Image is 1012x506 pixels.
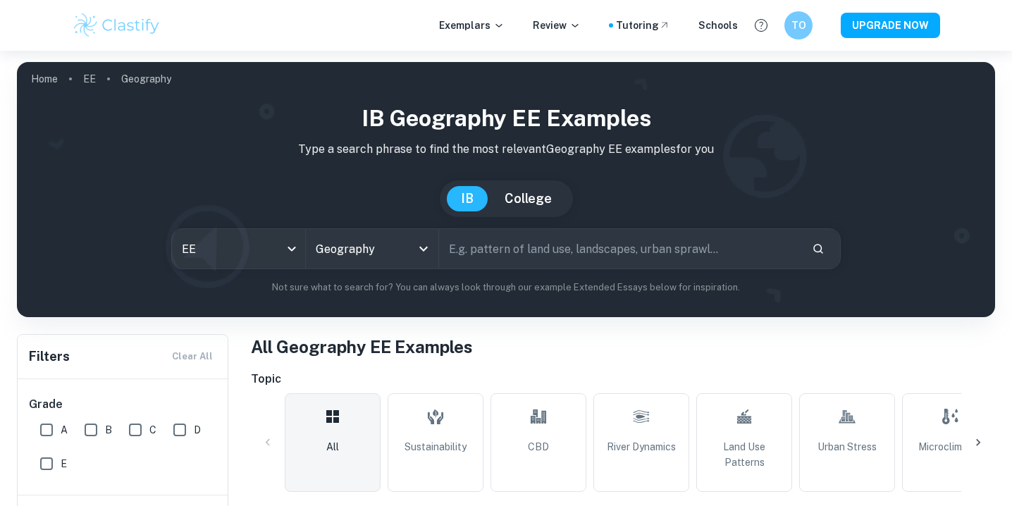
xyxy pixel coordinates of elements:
[17,62,995,317] img: profile cover
[841,13,940,38] button: UPGRADE NOW
[439,229,800,269] input: E.g. pattern of land use, landscapes, urban sprawl...
[61,422,68,438] span: A
[251,371,995,388] h6: Topic
[172,229,304,269] div: EE
[31,69,58,89] a: Home
[414,239,433,259] button: Open
[121,71,171,87] p: Geography
[326,439,339,455] span: All
[194,422,201,438] span: D
[105,422,112,438] span: B
[817,439,877,455] span: Urban Stress
[616,18,670,33] a: Tutoring
[528,439,549,455] span: CBD
[251,334,995,359] h1: All Geography EE Examples
[29,347,70,366] h6: Filters
[149,422,156,438] span: C
[28,141,984,158] p: Type a search phrase to find the most relevant Geography EE examples for you
[61,456,67,471] span: E
[806,237,830,261] button: Search
[490,186,566,211] button: College
[749,13,773,37] button: Help and Feedback
[698,18,738,33] a: Schools
[918,439,982,455] span: Microclimates
[405,439,467,455] span: Sustainability
[533,18,581,33] p: Review
[28,280,984,295] p: Not sure what to search for? You can always look through our example Extended Essays below for in...
[607,439,676,455] span: River Dynamics
[791,18,807,33] h6: TO
[83,69,96,89] a: EE
[447,186,488,211] button: IB
[439,18,505,33] p: Exemplars
[784,11,813,39] button: TO
[28,101,984,135] h1: IB Geography EE examples
[29,396,218,413] h6: Grade
[72,11,161,39] img: Clastify logo
[703,439,786,470] span: Land Use Patterns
